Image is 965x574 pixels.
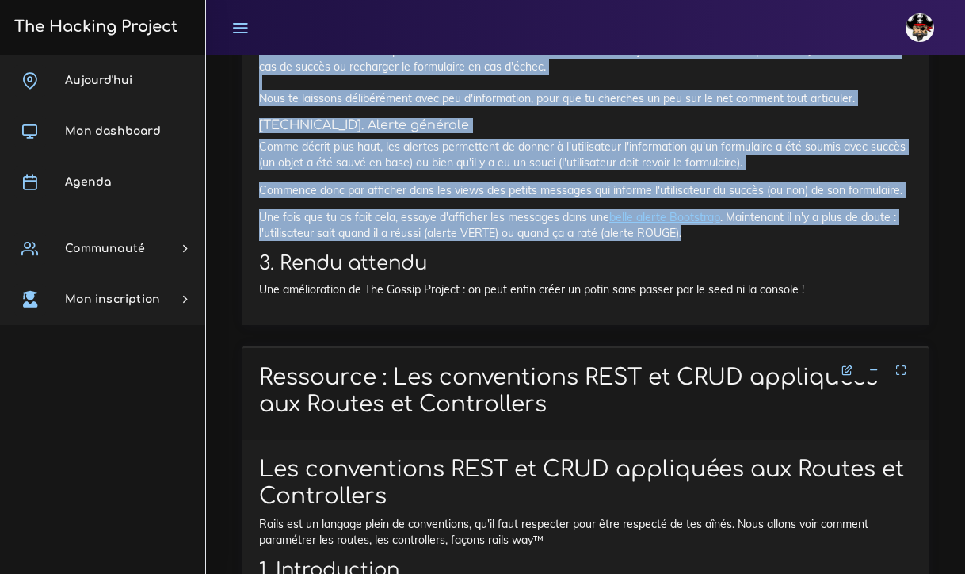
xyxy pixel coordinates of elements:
h3: The Hacking Project [10,18,177,36]
span: Aujourd'hui [65,75,132,86]
h1: Les conventions REST et CRUD appliquées aux Routes et Controllers [259,457,912,510]
p: Une amélioration de The Gossip Project : on peut enfin créer un potin sans passer par le seed ni ... [259,281,912,297]
p: Commence donc par afficher dans les views des petits messages qui informe l'utilisateur du succès... [259,182,912,198]
span: Mon inscription [65,293,160,305]
h1: Ressource : Les conventions REST et CRUD appliquées aux Routes et Controllers [259,365,912,418]
span: Mon dashboard [65,125,161,137]
p: Comme décrit plus haut, les alertes permettent de donner à l'utilisateur l'information qu'un form... [259,139,912,171]
p: . Pour le moment, n'affiche pas d'alerte d'échec ou de réussite : on cherche juste à sauver en ba... [259,10,912,107]
span: Agenda [65,176,111,188]
a: belle alerte Bootstrap [609,210,720,224]
span: Communauté [65,243,145,254]
p: Une fois que tu as fait cela, essaye d'afficher les messages dans une . Maintenant il n'y a plus ... [259,209,912,242]
img: avatar [906,13,934,42]
p: Rails est un langage plein de conventions, qu'il faut respecter pour être respecté de tes aînés. ... [259,516,912,549]
h5: [TECHNICAL_ID]. Alerte générale [259,118,912,133]
h2: 3. Rendu attendu [259,252,912,275]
